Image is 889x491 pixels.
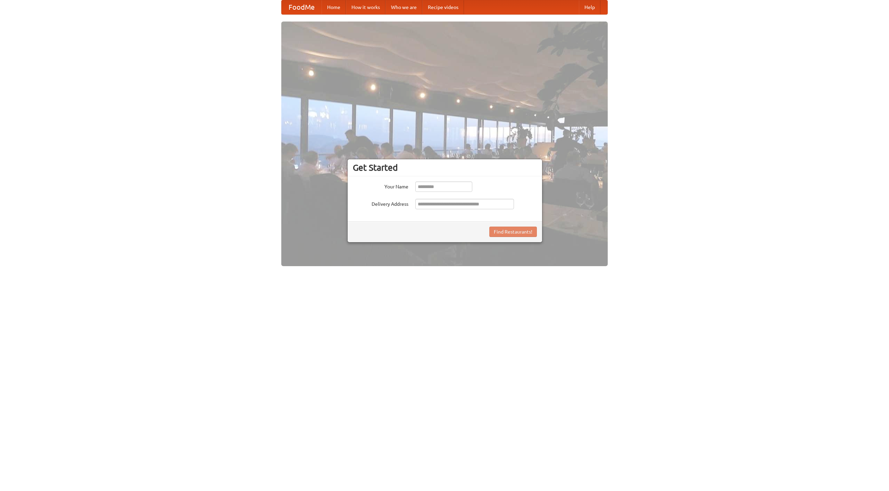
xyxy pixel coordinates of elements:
a: Help [579,0,600,14]
label: Your Name [353,181,408,190]
a: Who we are [385,0,422,14]
label: Delivery Address [353,199,408,208]
a: Home [322,0,346,14]
a: Recipe videos [422,0,464,14]
button: Find Restaurants! [489,227,537,237]
a: FoodMe [282,0,322,14]
a: How it works [346,0,385,14]
h3: Get Started [353,162,537,173]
